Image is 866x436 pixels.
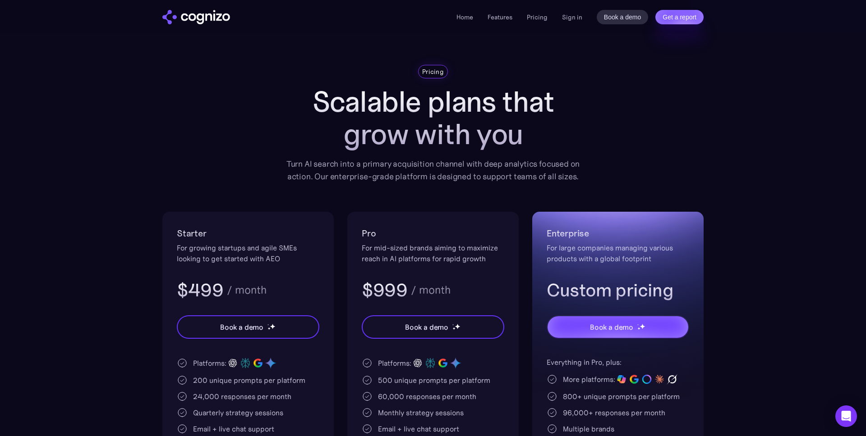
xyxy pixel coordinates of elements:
[527,13,548,21] a: Pricing
[422,67,444,76] div: Pricing
[562,12,582,23] a: Sign in
[362,242,504,264] div: For mid-sized brands aiming to maximize reach in AI platforms for rapid growth
[177,226,319,241] h2: Starter
[456,13,473,21] a: Home
[227,285,267,295] div: / month
[193,375,305,386] div: 200 unique prompts per platform
[267,327,271,330] img: star
[452,327,456,330] img: star
[563,407,665,418] div: 96,000+ responses per month
[563,374,615,385] div: More platforms:
[177,242,319,264] div: For growing startups and agile SMEs looking to get started with AEO
[378,423,459,434] div: Email + live chat support
[270,323,276,329] img: star
[193,407,283,418] div: Quarterly strategy sessions
[637,324,639,325] img: star
[193,391,291,402] div: 24,000 responses per month
[280,158,586,183] div: Turn AI search into a primary acquisition channel with deep analytics focused on action. Our ente...
[590,322,633,332] div: Book a demo
[452,324,454,325] img: star
[162,10,230,24] img: cognizo logo
[411,285,451,295] div: / month
[362,278,407,302] h3: $999
[547,278,689,302] h3: Custom pricing
[547,226,689,241] h2: Enterprise
[362,315,504,339] a: Book a demostarstarstar
[193,423,274,434] div: Email + live chat support
[378,358,411,368] div: Platforms:
[835,405,857,427] div: Open Intercom Messenger
[177,278,223,302] h3: $499
[488,13,512,21] a: Features
[378,375,490,386] div: 500 unique prompts per platform
[220,322,263,332] div: Book a demo
[563,423,614,434] div: Multiple brands
[267,324,269,325] img: star
[547,357,689,368] div: Everything in Pro, plus:
[378,391,476,402] div: 60,000 responses per month
[547,242,689,264] div: For large companies managing various products with a global footprint
[193,358,226,368] div: Platforms:
[362,226,504,241] h2: Pro
[280,86,586,150] h1: Scalable plans that grow with you
[597,10,649,24] a: Book a demo
[655,10,704,24] a: Get a report
[378,407,464,418] div: Monthly strategy sessions
[637,327,640,330] img: star
[640,323,645,329] img: star
[563,391,680,402] div: 800+ unique prompts per platform
[162,10,230,24] a: home
[547,315,689,339] a: Book a demostarstarstar
[455,323,461,329] img: star
[405,322,448,332] div: Book a demo
[177,315,319,339] a: Book a demostarstarstar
